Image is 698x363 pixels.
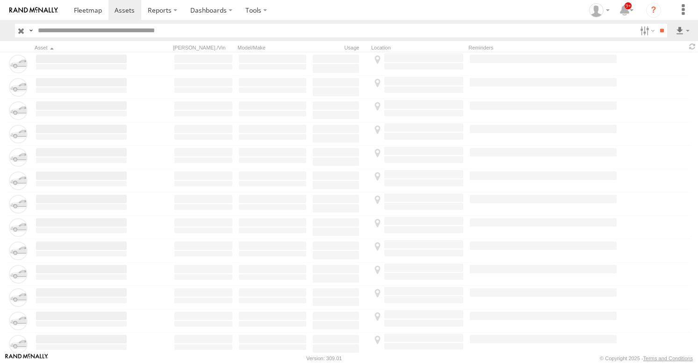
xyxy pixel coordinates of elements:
img: rand-logo.svg [9,7,58,14]
div: Location [371,44,465,51]
a: Visit our Website [5,354,48,363]
div: Reminders [468,44,582,51]
span: Refresh [687,42,698,51]
a: Terms and Conditions [643,356,693,361]
label: Search Filter Options [636,24,656,37]
div: © Copyright 2025 - [600,356,693,361]
div: [PERSON_NAME]./Vin [173,44,234,51]
div: Usage [311,44,367,51]
label: Search Query [27,24,35,37]
div: Click to Sort [35,44,128,51]
div: Version: 309.01 [306,356,342,361]
div: Model/Make [237,44,308,51]
label: Export results as... [675,24,691,37]
i: ? [646,3,661,18]
div: Zeyd Karahasanoglu [586,3,613,17]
